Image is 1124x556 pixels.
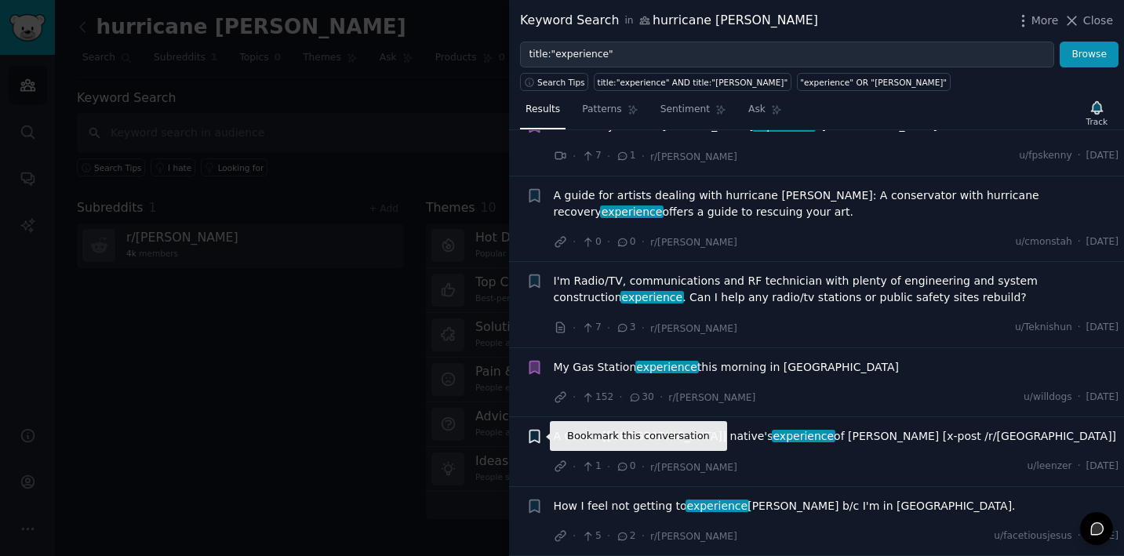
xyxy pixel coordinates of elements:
button: Track [1081,96,1113,129]
span: [DATE] [1086,235,1119,249]
a: A Cavan [[GEOGRAPHIC_DATA]] native'sexperienceof [PERSON_NAME] [x-post /r/[GEOGRAPHIC_DATA]] [554,428,1117,445]
a: How I feel not getting toexperience[PERSON_NAME] b/c I'm in [GEOGRAPHIC_DATA]. [554,498,1016,514]
span: 5 [581,529,601,543]
span: Results [526,103,560,117]
span: How I feel not getting to [PERSON_NAME] b/c I'm in [GEOGRAPHIC_DATA]. [554,498,1016,514]
span: A guide for artists dealing with hurricane [PERSON_NAME]: A conservator with hurricane recovery o... [554,187,1119,220]
button: Close [1064,13,1113,29]
span: experience [620,291,684,303]
span: · [642,459,645,475]
span: · [660,389,663,405]
a: I'm Radio/TV, communications and RF technician with plenty of engineering and system construction... [554,273,1119,306]
span: · [642,320,645,336]
span: · [619,389,622,405]
span: Sentiment [660,103,710,117]
span: · [1078,529,1081,543]
span: [DATE] [1086,321,1119,335]
span: · [1078,149,1081,163]
span: 30 [628,391,654,405]
span: 0 [616,460,635,474]
span: [DATE] [1086,460,1119,474]
span: · [1078,391,1081,405]
span: 1 [581,460,601,474]
span: 0 [616,235,635,249]
span: r/[PERSON_NAME] [650,151,737,162]
span: u/facetiousjesus [994,529,1071,543]
span: r/[PERSON_NAME] [650,462,737,473]
span: · [642,234,645,250]
div: title:"experience" AND title:"[PERSON_NAME]" [598,77,788,88]
div: "experience" OR "[PERSON_NAME]" [800,77,947,88]
span: · [642,148,645,165]
div: Track [1086,116,1108,127]
a: My Gas Stationexperiencethis morning in [GEOGRAPHIC_DATA] [554,359,899,376]
span: u/cmonstah [1015,235,1071,249]
span: u/willdogs [1024,391,1072,405]
span: Search Tips [537,77,585,88]
span: Close [1083,13,1113,29]
span: My Gas Station this morning in [GEOGRAPHIC_DATA] [554,359,899,376]
div: Keyword Search hurricane [PERSON_NAME] [520,11,818,31]
span: r/[PERSON_NAME] [650,237,737,248]
a: Sentiment [655,97,732,129]
span: · [1078,235,1081,249]
span: More [1031,13,1059,29]
span: · [607,320,610,336]
span: u/Teknishun [1015,321,1072,335]
input: Try a keyword related to your business [520,42,1054,68]
span: 7 [581,149,601,163]
span: Patterns [582,103,621,117]
span: [DATE] [1086,391,1119,405]
span: · [607,459,610,475]
span: experience [635,361,699,373]
span: · [607,234,610,250]
span: · [642,528,645,544]
span: · [573,459,576,475]
span: · [573,148,576,165]
span: 7 [581,321,601,335]
button: Browse [1060,42,1119,68]
button: More [1015,13,1059,29]
span: r/[PERSON_NAME] [650,323,737,334]
span: r/[PERSON_NAME] [650,531,737,542]
a: Results [520,97,566,129]
span: [DATE] [1086,149,1119,163]
span: experience [686,500,749,512]
span: Ask [748,103,766,117]
a: A guide for artists dealing with hurricane [PERSON_NAME]: A conservator with hurricane recoveryex... [554,187,1119,220]
span: · [573,389,576,405]
span: A Cavan [[GEOGRAPHIC_DATA]] native's of [PERSON_NAME] [x-post /r/[GEOGRAPHIC_DATA]] [554,428,1117,445]
a: title:"experience" AND title:"[PERSON_NAME]" [594,73,791,91]
span: experience [600,205,664,218]
span: · [573,528,576,544]
span: 3 [616,321,635,335]
span: · [1078,321,1081,335]
span: · [607,148,610,165]
span: · [1078,460,1081,474]
span: u/fpskenny [1019,149,1071,163]
span: in [624,14,633,28]
span: u/leenzer [1028,460,1072,474]
span: r/[PERSON_NAME] [668,392,755,403]
span: · [573,320,576,336]
button: Search Tips [520,73,588,91]
span: 0 [581,235,601,249]
span: · [573,234,576,250]
span: 152 [581,391,613,405]
span: · [607,528,610,544]
a: Patterns [577,97,643,129]
a: "experience" OR "[PERSON_NAME]" [797,73,951,91]
span: 2 [616,529,635,543]
span: experience [772,430,835,442]
a: Ask [743,97,788,129]
span: 1 [616,149,635,163]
